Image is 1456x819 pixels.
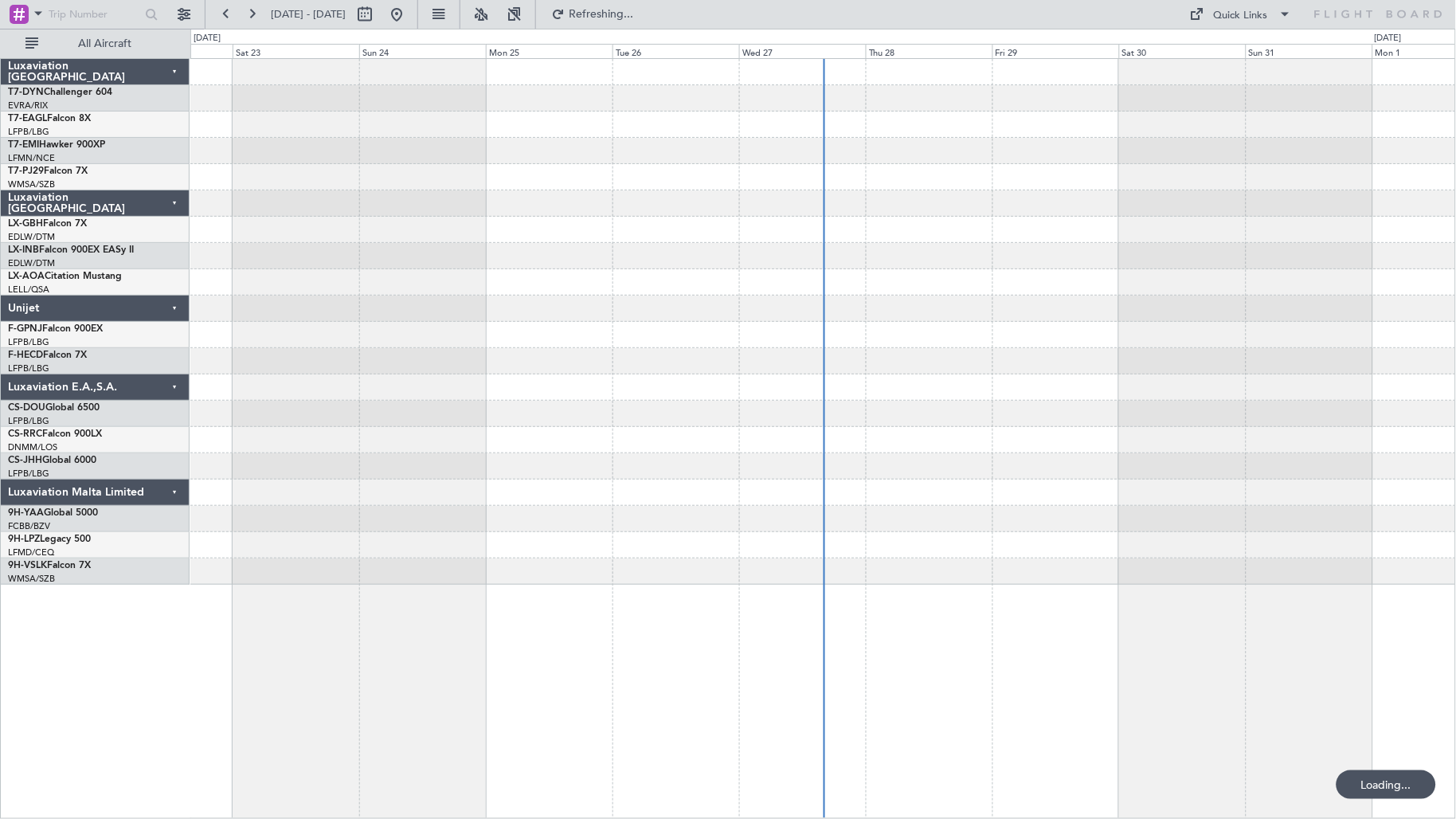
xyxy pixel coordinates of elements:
div: Wed 27 [739,44,866,58]
span: Refreshing... [568,9,635,20]
span: LX-INB [8,245,39,255]
a: 9H-VSLKFalcon 7X [8,561,91,570]
a: LX-GBHFalcon 7X [8,219,87,229]
span: CS-RRC [8,429,42,439]
span: CS-DOU [8,403,45,413]
a: LFMN/NCE [8,152,55,164]
a: T7-DYNChallenger 604 [8,88,112,97]
a: CS-RRCFalcon 900LX [8,429,102,439]
button: All Aircraft [18,31,173,57]
span: All Aircraft [41,38,168,49]
span: T7-DYN [8,88,44,97]
div: Sun 31 [1246,44,1372,58]
button: Refreshing... [544,2,640,27]
div: Thu 28 [866,44,992,58]
span: T7-EMI [8,140,39,150]
span: T7-EAGL [8,114,47,123]
span: F-GPNJ [8,324,42,334]
a: LELL/QSA [8,284,49,296]
span: [DATE] - [DATE] [271,7,346,22]
a: EDLW/DTM [8,257,55,269]
a: 9H-YAAGlobal 5000 [8,508,98,518]
a: LFPB/LBG [8,362,49,374]
div: Sat 30 [1119,44,1246,58]
div: Quick Links [1214,8,1268,24]
a: LFMD/CEQ [8,547,54,558]
div: Fri 29 [992,44,1119,58]
a: T7-EAGLFalcon 8X [8,114,91,123]
a: LFPB/LBG [8,336,49,348]
div: [DATE] [194,32,221,45]
div: Sat 23 [233,44,359,58]
a: EVRA/RIX [8,100,48,112]
button: Quick Links [1182,2,1300,27]
a: 9H-LPZLegacy 500 [8,535,91,544]
a: LFPB/LBG [8,126,49,138]
a: EDLW/DTM [8,231,55,243]
div: [DATE] [1375,32,1402,45]
a: F-GPNJFalcon 900EX [8,324,103,334]
span: LX-AOA [8,272,45,281]
a: LFPB/LBG [8,415,49,427]
div: Tue 26 [613,44,739,58]
a: CS-JHHGlobal 6000 [8,456,96,465]
a: T7-PJ29Falcon 7X [8,167,88,176]
div: Loading... [1337,770,1436,799]
a: DNMM/LOS [8,441,57,453]
span: T7-PJ29 [8,167,44,176]
span: CS-JHH [8,456,42,465]
span: F-HECD [8,351,43,360]
a: LX-AOACitation Mustang [8,272,122,281]
span: 9H-YAA [8,508,44,518]
a: WMSA/SZB [8,178,55,190]
div: Sun 24 [359,44,486,58]
a: LX-INBFalcon 900EX EASy II [8,245,134,255]
a: WMSA/SZB [8,573,55,585]
a: CS-DOUGlobal 6500 [8,403,100,413]
span: LX-GBH [8,219,43,229]
span: 9H-VSLK [8,561,47,570]
input: Trip Number [49,2,140,26]
div: Mon 25 [486,44,613,58]
a: T7-EMIHawker 900XP [8,140,105,150]
a: LFPB/LBG [8,468,49,480]
span: 9H-LPZ [8,535,40,544]
a: F-HECDFalcon 7X [8,351,87,360]
a: FCBB/BZV [8,520,50,532]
